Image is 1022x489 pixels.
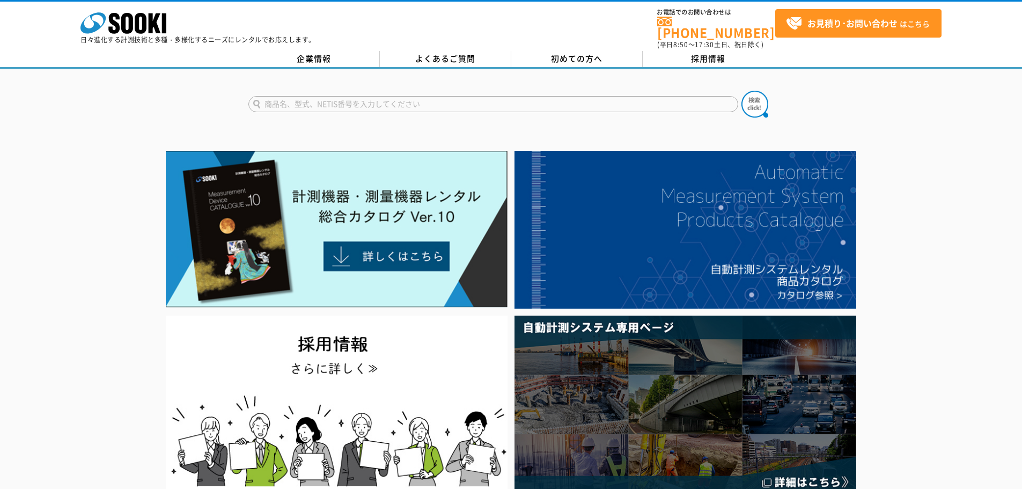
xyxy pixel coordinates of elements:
[248,96,738,112] input: 商品名、型式、NETIS番号を入力してください
[514,151,856,309] img: 自動計測システムカタログ
[248,51,380,67] a: 企業情報
[80,37,315,43] p: 日々進化する計測技術と多種・多様化するニーズにレンタルでお応えします。
[511,51,643,67] a: 初めての方へ
[657,17,775,39] a: [PHONE_NUMBER]
[166,151,508,308] img: Catalog Ver10
[673,40,688,49] span: 8:50
[657,40,763,49] span: (平日 ～ 土日、祝日除く)
[786,16,930,32] span: はこちら
[551,53,602,64] span: 初めての方へ
[741,91,768,118] img: btn_search.png
[380,51,511,67] a: よくあるご質問
[695,40,714,49] span: 17:30
[643,51,774,67] a: 採用情報
[775,9,942,38] a: お見積り･お問い合わせはこちら
[807,17,898,30] strong: お見積り･お問い合わせ
[657,9,775,16] span: お電話でのお問い合わせは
